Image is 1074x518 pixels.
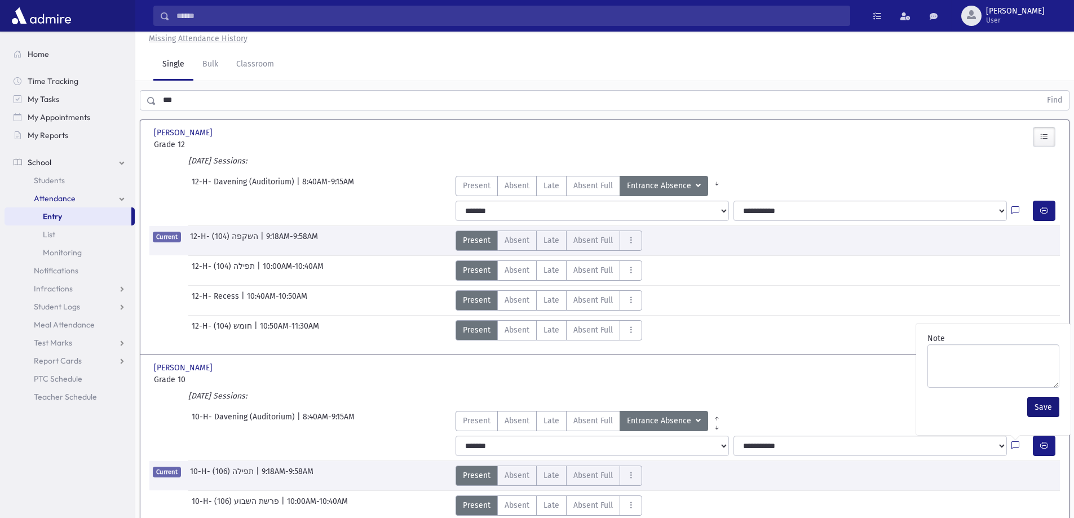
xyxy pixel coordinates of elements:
span: 10:00AM-10:40AM [263,260,324,281]
span: Absent Full [573,415,613,427]
span: Late [543,415,559,427]
span: Present [463,499,490,511]
span: 9:18AM-9:58AM [262,466,313,486]
button: Find [1040,91,1069,110]
div: AttTypes [456,495,642,516]
a: Teacher Schedule [5,388,135,406]
span: Home [28,49,49,59]
a: PTC Schedule [5,370,135,388]
span: Absent [505,264,529,276]
span: Student Logs [34,302,80,312]
span: List [43,229,55,240]
span: Present [463,294,490,306]
span: Absent Full [573,294,613,306]
span: 10-H- תפילה (106) [190,466,256,486]
div: AttTypes [456,466,642,486]
div: AttTypes [456,290,642,311]
span: [PERSON_NAME] [154,127,215,139]
span: | [260,231,266,251]
span: Report Cards [34,356,82,366]
span: 12-H- השקפה (104) [190,231,260,251]
span: Absent [505,499,529,511]
button: Entrance Absence [620,411,708,431]
span: Infractions [34,284,73,294]
span: Present [463,264,490,276]
a: Student Logs [5,298,135,316]
a: Monitoring [5,243,135,262]
button: Entrance Absence [620,176,708,196]
span: Absent Full [573,470,613,481]
span: Present [463,324,490,336]
span: 12-H- תפילה (104) [192,260,257,281]
a: Report Cards [5,352,135,370]
span: Absent [505,470,529,481]
input: Search [170,6,850,26]
span: Absent [505,180,529,192]
span: 10:00AM-10:40AM [287,495,348,516]
a: My Appointments [5,108,135,126]
span: 8:40AM-9:15AM [302,176,354,196]
a: School [5,153,135,171]
img: AdmirePro [9,5,74,27]
a: Entry [5,207,131,225]
div: AttTypes [456,231,642,251]
span: | [257,260,263,281]
span: Entrance Absence [627,180,693,192]
div: AttTypes [456,260,642,281]
span: Time Tracking [28,76,78,86]
span: 8:40AM-9:15AM [303,411,355,431]
a: Classroom [227,49,283,81]
i: [DATE] Sessions: [188,156,247,166]
a: Students [5,171,135,189]
span: Absent [505,234,529,246]
span: Late [543,264,559,276]
span: 10:40AM-10:50AM [247,290,307,311]
a: Single [153,49,193,81]
span: Grade 10 [154,374,295,386]
span: Current [153,467,181,477]
span: Late [543,294,559,306]
span: 12-H- Davening (Auditorium) [192,176,297,196]
span: PTC Schedule [34,374,82,384]
i: [DATE] Sessions: [188,391,247,401]
span: Absent [505,415,529,427]
span: Late [543,470,559,481]
span: Present [463,470,490,481]
span: Current [153,232,181,242]
span: Students [34,175,65,185]
span: Late [543,324,559,336]
span: User [986,16,1045,25]
span: Absent Full [573,234,613,246]
span: | [256,466,262,486]
span: Attendance [34,193,76,203]
u: Missing Attendance History [149,34,247,43]
a: Meal Attendance [5,316,135,334]
span: Teacher Schedule [34,392,97,402]
span: | [241,290,247,311]
a: Bulk [193,49,227,81]
span: My Appointments [28,112,90,122]
span: Entrance Absence [627,415,693,427]
span: | [297,411,303,431]
span: Present [463,415,490,427]
a: All Later [708,420,726,429]
span: Late [543,499,559,511]
div: AttTypes [456,320,642,340]
span: 12-H- חומש (104) [192,320,254,340]
span: Notifications [34,265,78,276]
span: Late [543,180,559,192]
a: Attendance [5,189,135,207]
span: Grade 12 [154,139,295,150]
span: Late [543,234,559,246]
span: | [281,495,287,516]
span: Meal Attendance [34,320,95,330]
div: AttTypes [456,411,726,431]
span: | [297,176,302,196]
span: 10-H- Davening (Auditorium) [192,411,297,431]
span: | [254,320,260,340]
span: Absent Full [573,180,613,192]
span: Absent [505,324,529,336]
a: My Reports [5,126,135,144]
span: 9:18AM-9:58AM [266,231,318,251]
a: Time Tracking [5,72,135,90]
